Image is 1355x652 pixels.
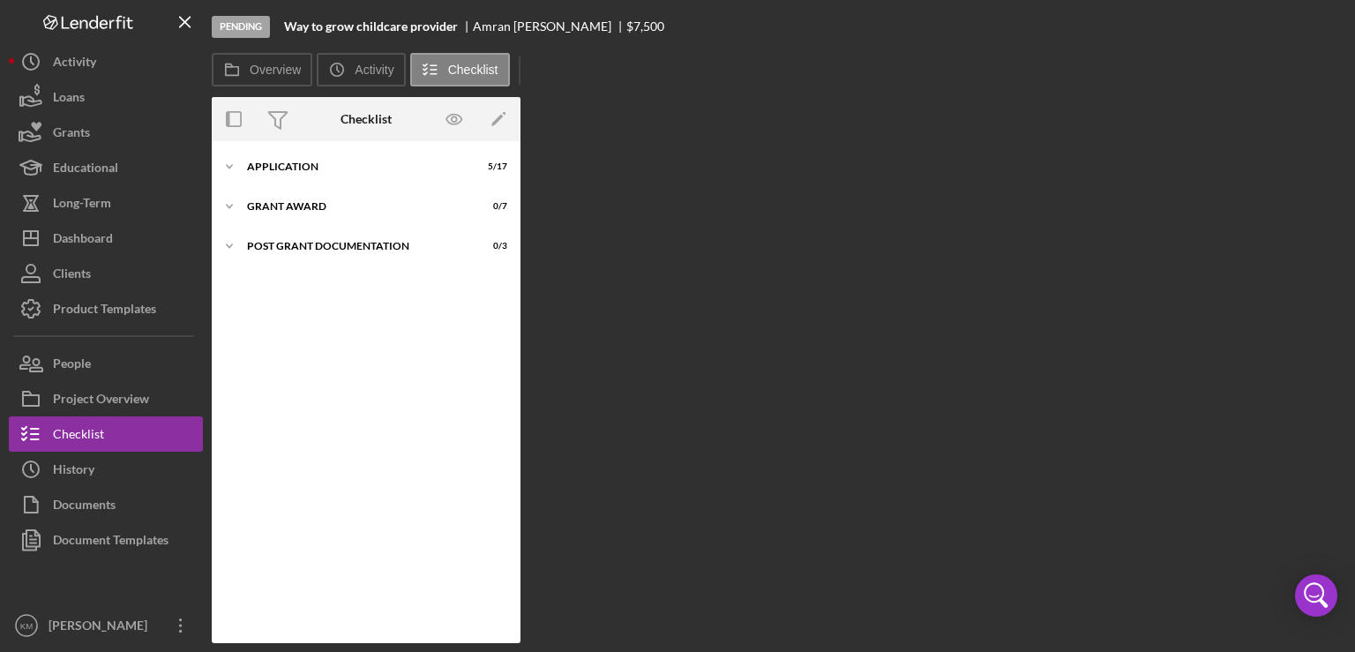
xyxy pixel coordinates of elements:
label: Overview [250,63,301,77]
button: Checklist [9,416,203,452]
button: Overview [212,53,312,86]
button: KM[PERSON_NAME] [9,608,203,643]
button: Activity [9,44,203,79]
button: Educational [9,150,203,185]
label: Checklist [448,63,498,77]
button: Long-Term [9,185,203,221]
button: Grants [9,115,203,150]
button: People [9,346,203,381]
div: Grant Award [247,201,463,212]
div: Checklist [53,416,104,456]
button: History [9,452,203,487]
button: Document Templates [9,522,203,558]
div: Dashboard [53,221,113,260]
div: Application [247,161,463,172]
div: 5 / 17 [475,161,507,172]
div: Product Templates [53,291,156,331]
div: Long-Term [53,185,111,225]
div: Documents [53,487,116,527]
button: Clients [9,256,203,291]
span: $7,500 [626,19,664,34]
button: Project Overview [9,381,203,416]
div: Document Templates [53,522,168,562]
button: Checklist [410,53,510,86]
div: Checklist [341,112,392,126]
div: [PERSON_NAME] [44,608,159,648]
div: Clients [53,256,91,296]
div: Pending [212,16,270,38]
button: Dashboard [9,221,203,256]
button: Documents [9,487,203,522]
div: Grants [53,115,90,154]
button: Activity [317,53,405,86]
div: Loans [53,79,85,119]
div: History [53,452,94,491]
div: Post Grant Documentation [247,241,463,251]
div: Educational [53,150,118,190]
text: KM [20,621,33,631]
div: 0 / 3 [475,241,507,251]
div: Amran [PERSON_NAME] [473,19,626,34]
div: Activity [53,44,96,84]
div: 0 / 7 [475,201,507,212]
button: Loans [9,79,203,115]
div: Open Intercom Messenger [1295,574,1337,617]
div: Project Overview [53,381,149,421]
div: People [53,346,91,386]
label: Activity [355,63,393,77]
button: Product Templates [9,291,203,326]
b: Way to grow childcare provider [284,19,458,34]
